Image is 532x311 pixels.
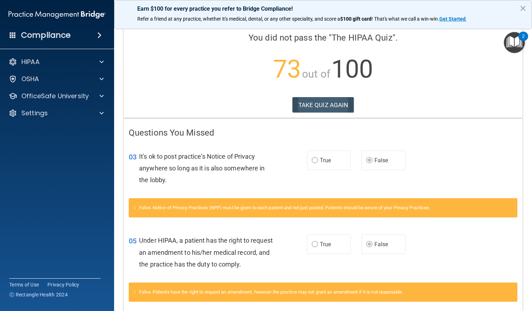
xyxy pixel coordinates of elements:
a: Terms of Use [9,281,39,288]
input: False [366,242,373,247]
a: HIPAA [9,58,104,66]
strong: Get Started [439,16,466,22]
span: 05 [129,237,137,245]
p: HIPAA [21,58,40,66]
a: Get Started [439,16,467,22]
span: False [374,157,388,164]
input: True [312,158,318,163]
input: True [312,242,318,247]
input: False [366,158,373,163]
span: Refer a friend at any practice, whether it's medical, dental, or any other speciality, and score a [137,16,340,22]
span: False. Notice of Privacy Practices (NPP) must be given to each patient and not just posted. Patie... [139,205,430,210]
span: out of [302,68,330,80]
a: OSHA [9,75,104,83]
button: Close [520,2,526,14]
a: OfficeSafe University [9,92,104,100]
p: Earn $100 for every practice you refer to Bridge Compliance! [137,5,509,12]
h4: Compliance [21,30,71,40]
span: 73 [273,54,301,84]
button: TAKE QUIZ AGAIN [292,97,354,113]
button: Open Resource Center, 2 new notifications [504,32,525,53]
span: False [374,241,388,248]
strong: $100 gift card [340,16,372,22]
span: It's ok to post practice’s Notice of Privacy anywhere so long as it is also somewhere in the lobby. [139,153,265,184]
p: OSHA [21,75,39,83]
a: Settings [9,109,104,117]
span: True [320,241,331,248]
span: 100 [331,54,373,84]
a: Privacy Policy [47,281,80,288]
p: OfficeSafe University [21,92,89,100]
span: 03 [129,153,137,161]
div: 2 [522,36,525,46]
h4: You did not pass the " ". [129,33,517,42]
span: False. Patients have the right to request an amendment, however the practice may not grant an ame... [139,289,403,295]
h4: Questions You Missed [129,128,517,137]
p: Settings [21,109,48,117]
span: Ⓒ Rectangle Health 2024 [9,291,68,298]
span: True [320,157,331,164]
img: PMB logo [9,7,106,22]
span: The HIPAA Quiz [332,33,392,43]
span: ! That's what we call a win-win. [372,16,439,22]
span: Under HIPAA, a patient has the right to request an amendment to his/her medical record, and the p... [139,237,273,268]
